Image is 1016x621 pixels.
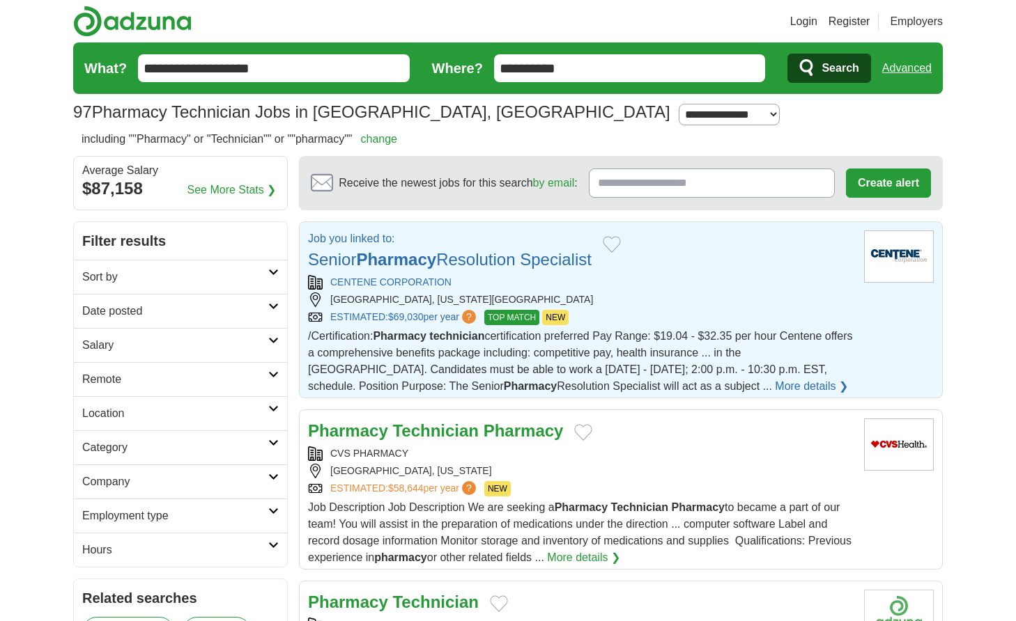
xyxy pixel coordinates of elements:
[73,6,192,37] img: Adzuna logo
[484,421,564,440] strong: Pharmacy
[82,588,279,608] h2: Related searches
[74,533,287,567] a: Hours
[504,380,557,392] strong: Pharmacy
[490,595,508,612] button: Add to favorite jobs
[533,177,575,189] a: by email
[361,133,398,145] a: change
[671,501,725,513] strong: Pharmacy
[603,236,621,253] button: Add to favorite jobs
[790,13,817,30] a: Login
[462,310,476,324] span: ?
[74,260,287,294] a: Sort by
[82,269,268,285] h2: Sort by
[555,501,608,513] strong: Pharmacy
[432,58,483,79] label: Where?
[864,230,934,283] img: Centene logo
[775,378,848,395] a: More details ❯
[82,176,279,201] div: $87,158
[82,508,268,524] h2: Employment type
[82,131,397,148] h2: including ""Pharmacy" or "Technician"" or ""pharmacy""
[308,464,853,478] div: [GEOGRAPHIC_DATA], [US_STATE]
[890,13,943,30] a: Employers
[330,276,452,288] a: CENTENE CORPORATION
[308,592,388,611] strong: Pharmacy
[187,182,277,198] a: See More Stats ❯
[429,330,484,342] strong: technician
[82,337,268,354] h2: Salary
[308,230,592,247] p: Job you linked to:
[611,501,668,513] strong: Technician
[846,168,931,198] button: Create alert
[339,175,577,191] span: Receive the newest jobs for this search :
[462,481,476,495] span: ?
[330,448,408,459] a: CVS PHARMACY
[330,481,479,496] a: ESTIMATED:$58,644per year?
[484,481,511,496] span: NEW
[308,592,479,611] a: Pharmacy Technician
[74,362,287,396] a: Remote
[882,54,932,82] a: Advanced
[82,542,268,558] h2: Hours
[574,424,592,441] button: Add to favorite jobs
[308,501,852,563] span: Job Description Job Description We are seeking a to became a part of our team! You will assist in...
[74,498,287,533] a: Employment type
[787,54,870,83] button: Search
[308,250,592,269] a: SeniorPharmacyResolution Specialist
[484,310,539,325] span: TOP MATCH
[308,421,388,440] strong: Pharmacy
[392,421,479,440] strong: Technician
[73,102,670,121] h1: Pharmacy Technician Jobs in [GEOGRAPHIC_DATA], [GEOGRAPHIC_DATA]
[388,311,424,322] span: $69,030
[388,482,424,494] span: $58,644
[74,464,287,498] a: Company
[84,58,127,79] label: What?
[74,222,287,260] h2: Filter results
[542,310,569,325] span: NEW
[308,421,563,440] a: Pharmacy Technician Pharmacy
[82,405,268,422] h2: Location
[74,294,287,328] a: Date posted
[374,551,427,563] strong: pharmacy
[864,418,934,471] img: CVS Health logo
[308,292,853,307] div: [GEOGRAPHIC_DATA], [US_STATE][GEOGRAPHIC_DATA]
[308,330,853,392] span: /Certification: certification preferred Pay Range: $19.04 - $32.35 per hour Centene offers a comp...
[74,328,287,362] a: Salary
[82,473,268,490] h2: Company
[74,430,287,464] a: Category
[392,592,479,611] strong: Technician
[73,100,92,125] span: 97
[330,310,479,325] a: ESTIMATED:$69,030per year?
[373,330,426,342] strong: Pharmacy
[82,439,268,456] h2: Category
[829,13,870,30] a: Register
[356,250,436,269] strong: Pharmacy
[82,371,268,388] h2: Remote
[822,54,859,82] span: Search
[74,396,287,430] a: Location
[82,303,268,320] h2: Date posted
[547,549,620,566] a: More details ❯
[82,165,279,176] div: Average Salary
